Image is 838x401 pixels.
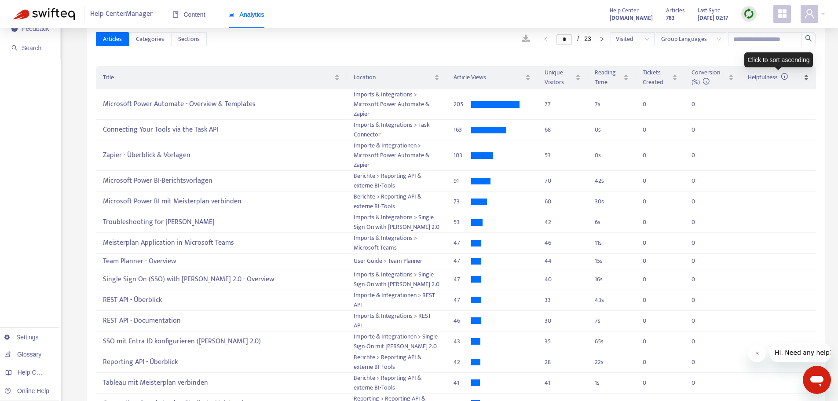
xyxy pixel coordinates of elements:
span: Tickets Created [643,68,670,87]
div: Meisterplan Application in Microsoft Teams [103,236,339,250]
span: Conversion (%) [692,67,720,87]
div: Tableau mit Meisterplan verbinden [103,375,339,390]
span: left [543,37,549,42]
div: 0 [643,238,660,248]
div: 30 s [595,197,629,206]
button: right [595,34,609,44]
div: 42 s [595,176,629,186]
iframe: Schaltfläche zum Öffnen des Messaging-Fensters [803,366,831,394]
div: Troubleshooting for [PERSON_NAME] [103,215,339,230]
td: Importe & Integrationen > Microsoft Power Automate & Zapier [347,140,447,171]
td: Importe & Integrationen > Single Sign-On mit [PERSON_NAME] 2.0 [347,331,447,352]
td: Berichte > Reporting API & externe BI-Tools [347,373,447,394]
div: 91 [454,176,471,186]
span: Analytics [228,11,264,18]
th: Location [347,66,447,89]
div: 163 [454,125,471,135]
div: 0 [692,378,709,388]
span: Help Center Manager [90,6,153,22]
span: user [804,8,815,19]
div: 46 [454,316,471,326]
div: 103 [454,151,471,160]
div: Reporting API - Überblick [103,355,339,369]
span: search [11,45,18,51]
span: Unique Visitors [545,68,574,87]
span: Help Centers [18,369,54,376]
div: 0 s [595,125,629,135]
div: 33 [545,295,581,305]
span: Hi. Need any help? [5,6,63,13]
span: Visited [616,33,649,46]
td: Imports & Integrations > Single Sign-On with [PERSON_NAME] 2.0 [347,212,447,233]
iframe: Nachricht vom Unternehmen [769,343,831,362]
div: 65 s [595,337,629,346]
div: 11 s [595,238,629,248]
span: Location [354,73,433,82]
div: Team Planner - Overview [103,254,339,269]
div: 0 [692,337,709,346]
div: 0 [643,125,660,135]
button: Articles [96,32,129,46]
div: 0 s [595,151,629,160]
div: 0 [692,217,709,227]
td: Imports & Integrations > REST API [347,311,447,331]
div: 47 [454,295,471,305]
div: Zapier - Überblick & Vorlagen [103,148,339,163]
div: 44 [545,256,581,266]
div: 0 [643,151,660,160]
div: REST API - Überblick [103,293,339,307]
span: book [172,11,179,18]
th: Article Views [446,66,538,89]
a: Online Help [4,387,49,394]
span: area-chart [228,11,234,18]
div: 35 [545,337,581,346]
td: Imports & Integrations > Microsoft Power Automate & Zapier [347,89,447,120]
td: Berichte > Reporting API & externe BI-Tools [347,352,447,373]
div: 205 [454,99,471,109]
span: right [599,37,604,42]
img: Swifteq [13,8,75,20]
td: Berichte > Reporting API & externe BI-Tools [347,171,447,191]
div: Microsoft Power Automate - Overview & Templates [103,97,339,112]
div: 47 [454,238,471,248]
div: 40 [545,275,581,284]
div: 15 s [595,256,629,266]
a: Glossary [4,351,41,358]
td: User Guide > Team Planner [347,254,447,269]
a: [DOMAIN_NAME] [610,13,653,23]
div: 41 [545,378,581,388]
div: 28 [545,357,581,367]
div: 0 [692,256,709,266]
div: 0 [692,275,709,284]
div: 42 [545,217,581,227]
span: Reading Time [595,68,622,87]
span: Feedback [22,25,49,32]
span: Group Languages [661,33,721,46]
div: 0 [692,125,709,135]
div: 0 [692,99,709,109]
div: 16 s [595,275,629,284]
span: Content [172,11,205,18]
span: Articles [666,6,684,15]
span: Categories [136,34,164,44]
div: 70 [545,176,581,186]
li: 1/23 [556,34,591,44]
div: 1 s [595,378,629,388]
span: Last Sync [698,6,720,15]
div: 47 [454,256,471,266]
div: 0 [692,151,709,160]
div: REST API - Documentation [103,313,339,328]
div: 7 s [595,99,629,109]
span: / [577,35,579,42]
div: 0 [692,197,709,206]
div: 53 [454,217,471,227]
div: Click to sort ascending [744,52,813,67]
div: 42 [454,357,471,367]
span: Sections [178,34,200,44]
strong: [DATE] 02:17 [698,13,728,23]
span: Articles [103,34,122,44]
div: 46 [545,238,581,248]
div: 53 [545,151,581,160]
li: Previous Page [539,34,553,44]
div: 30 [545,316,581,326]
